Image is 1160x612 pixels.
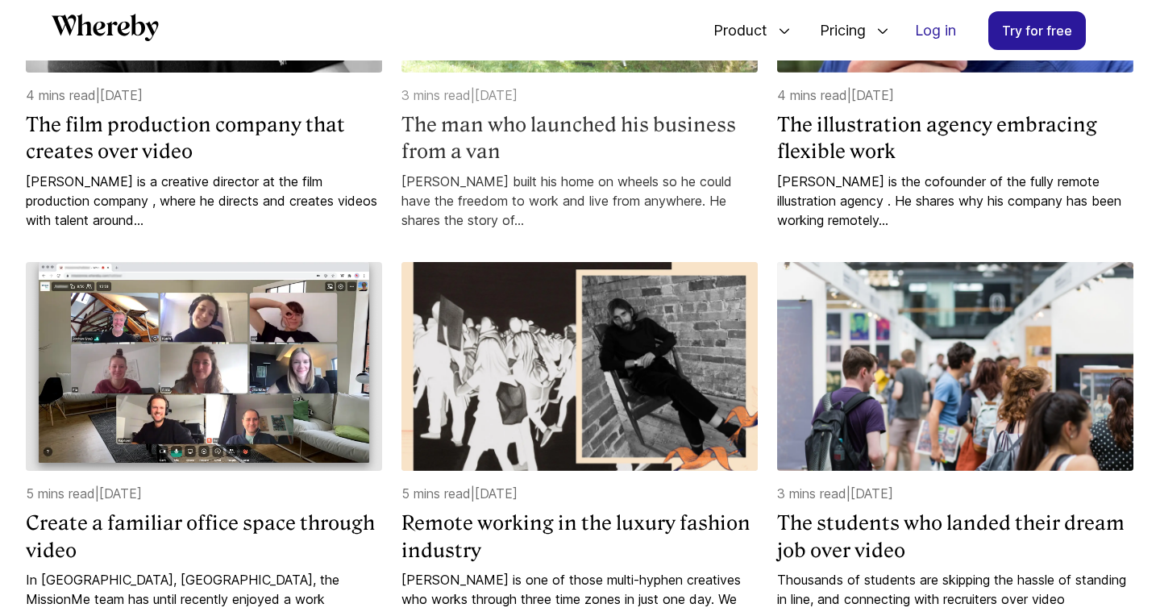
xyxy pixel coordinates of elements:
[902,12,969,49] a: Log in
[401,85,758,105] p: 3 mins read | [DATE]
[52,14,159,47] a: Whereby
[26,484,382,503] p: 5 mins read | [DATE]
[777,85,1133,105] p: 4 mins read | [DATE]
[804,4,870,57] span: Pricing
[52,14,159,41] svg: Whereby
[401,484,758,503] p: 5 mins read | [DATE]
[401,172,758,230] a: [PERSON_NAME] built his home on wheels so he could have the freedom to work and live from anywher...
[401,510,758,564] a: Remote working in the luxury fashion industry
[401,111,758,165] a: The man who launched his business from a van
[988,11,1086,50] a: Try for free
[777,111,1133,165] a: The illustration agency embracing flexible work
[697,4,771,57] span: Product
[26,172,382,230] a: [PERSON_NAME] is a creative director at the film production company , where he directs and create...
[777,172,1133,230] a: [PERSON_NAME] is the cofounder of the fully remote illustration agency . He shares why his compan...
[26,85,382,105] p: 4 mins read | [DATE]
[26,510,382,564] a: Create a familiar office space through video
[26,111,382,165] a: The film production company that creates over video
[777,484,1133,503] p: 3 mins read | [DATE]
[777,570,1133,609] a: Thousands of students are skipping the hassle of standing in line, and connecting with recruiters...
[777,510,1133,564] a: The students who landed their dream job over video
